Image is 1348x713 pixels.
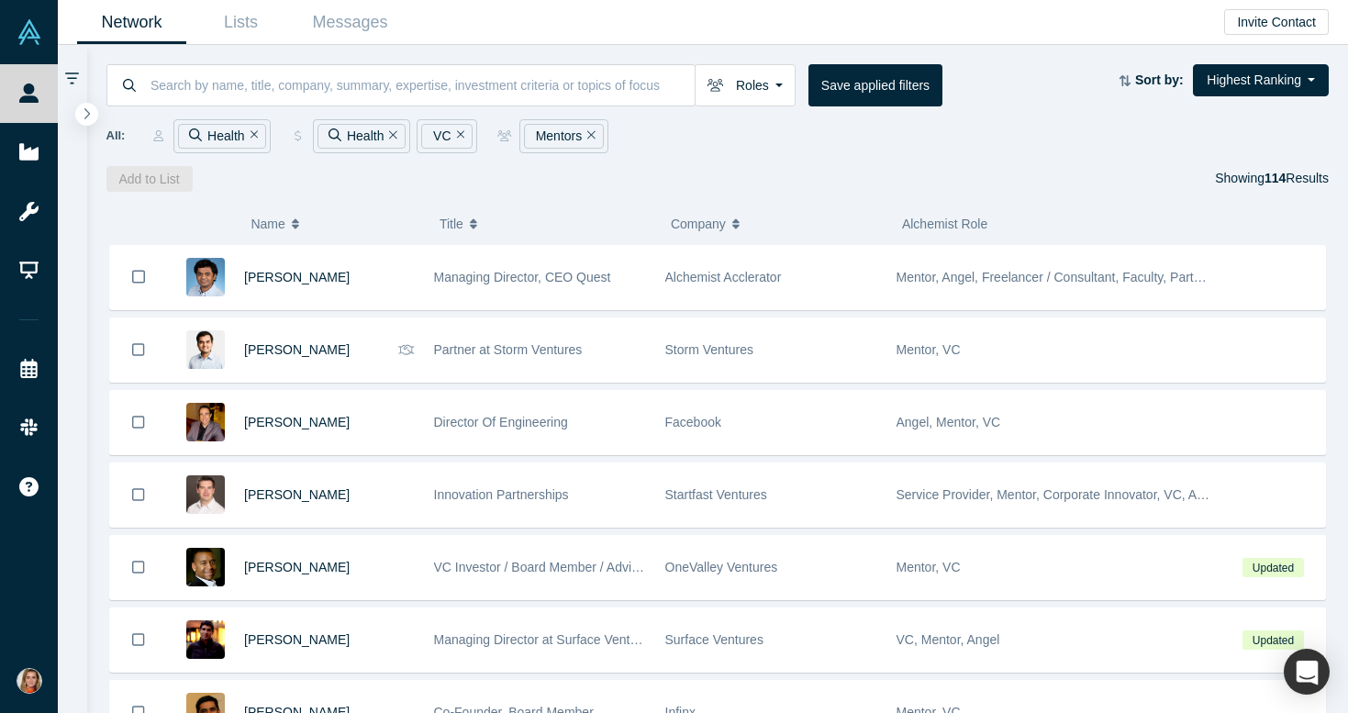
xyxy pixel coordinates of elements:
img: Alchemist Vault Logo [17,19,42,45]
span: Updated [1242,630,1303,650]
img: Michael Thaney's Profile Image [186,475,225,514]
span: VC, Mentor, Angel [897,632,1000,647]
a: Network [77,1,186,44]
button: Bookmark [110,536,167,599]
img: Gnani Palanikumar's Profile Image [186,258,225,296]
input: Search by name, title, company, summary, expertise, investment criteria or topics of focus [149,63,695,106]
span: Mentor, VC [897,342,961,357]
div: Health [318,124,406,149]
span: Storm Ventures [665,342,754,357]
span: Service Provider, Mentor, Corporate Innovator, VC, Angel [897,487,1221,502]
button: Bookmark [110,463,167,527]
button: Bookmark [110,318,167,382]
button: Remove Filter [245,126,259,147]
a: [PERSON_NAME] [244,270,350,284]
span: All: [106,127,126,145]
span: OneValley Ventures [665,560,778,574]
div: Health [178,124,266,149]
a: [PERSON_NAME] [244,415,350,429]
span: Startfast Ventures [665,487,767,502]
div: Showing [1215,166,1329,192]
button: Remove Filter [384,126,397,147]
span: Company [671,205,726,243]
a: [PERSON_NAME] [244,632,350,647]
a: [PERSON_NAME] [244,487,350,502]
img: Rodrigo Schmidt's Profile Image [186,403,225,441]
strong: 114 [1264,171,1286,185]
img: Juan Scarlett's Profile Image [186,548,225,586]
div: Mentors [524,124,604,149]
button: Roles [695,64,796,106]
button: Name [251,205,420,243]
button: Bookmark [110,245,167,309]
span: Name [251,205,284,243]
button: Bookmark [110,391,167,454]
span: Angel, Mentor, VC [897,415,1001,429]
strong: Sort by: [1135,72,1184,87]
button: Bookmark [110,608,167,672]
button: Remove Filter [582,126,596,147]
span: Director Of Engineering [434,415,568,429]
a: Messages [295,1,405,44]
button: Remove Filter [451,126,465,147]
button: Company [671,205,883,243]
img: Gyan Kapur's Profile Image [186,620,225,659]
button: Invite Contact [1224,9,1329,35]
span: Results [1264,171,1329,185]
span: Mentor, VC [897,560,961,574]
span: Facebook [665,415,721,429]
span: Innovation Partnerships [434,487,569,502]
span: Updated [1242,558,1303,577]
img: Arun Penmetsa's Profile Image [186,330,225,369]
button: Add to List [106,166,193,192]
span: Managing Director, CEO Quest [434,270,611,284]
span: VC Investor / Board Member / Advisor [434,560,650,574]
a: [PERSON_NAME] [244,342,350,357]
img: Gulin Yilmaz's Account [17,668,42,694]
span: Managing Director at Surface Ventures [434,632,655,647]
span: Alchemist Acclerator [665,270,782,284]
button: Highest Ranking [1193,64,1329,96]
span: Mentor, Angel, Freelancer / Consultant, Faculty, Partner, Lecturer, VC [897,270,1290,284]
div: VC [421,124,473,149]
span: Surface Ventures [665,632,763,647]
a: Lists [186,1,295,44]
span: Partner at Storm Ventures [434,342,583,357]
span: Title [440,205,463,243]
a: [PERSON_NAME] [244,560,350,574]
button: Title [440,205,652,243]
span: Alchemist Role [902,217,987,231]
button: Save applied filters [808,64,942,106]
